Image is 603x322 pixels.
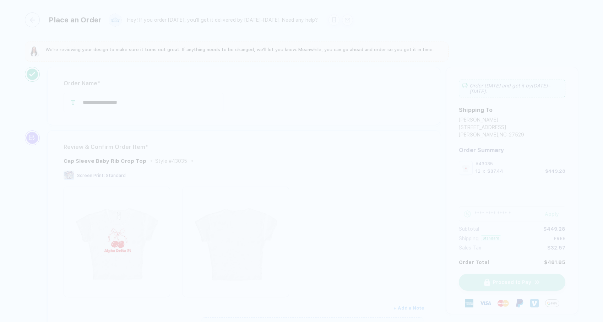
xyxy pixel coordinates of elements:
div: Hey! If you order [DATE], you'll get it delivered by [DATE]–[DATE]. Need any help? [127,17,318,23]
img: Screen Print [64,171,74,180]
div: x [482,168,486,174]
div: Order Name [64,78,424,89]
div: $37.44 [487,168,503,174]
div: [PERSON_NAME] , NC - 27529 [459,132,524,139]
img: Venmo [530,299,539,307]
div: Shipping To [459,107,493,113]
img: sophie [29,46,40,57]
span: We're reviewing your design to make sure it turns out great. If anything needs to be changed, we'... [45,47,434,52]
button: We're reviewing your design to make sure it turns out great. If anything needs to be changed, we'... [29,46,434,57]
img: bbaed6fb-73b3-4b2a-8f4c-c5e266b2b33b_nt_front_1751317255222.jpg [67,190,167,290]
div: $449.28 [545,168,565,174]
div: $32.57 [547,245,565,251]
div: Order Total [459,259,489,265]
div: 12 [476,168,480,174]
div: Order Summary [459,147,565,154]
img: GPay [545,296,559,310]
div: Order [DATE] and get it by [DATE]–[DATE] . [459,80,565,97]
div: Shipping [459,236,479,241]
div: Sales Tax [459,245,481,251]
div: $449.28 [543,226,565,232]
img: bbaed6fb-73b3-4b2a-8f4c-c5e266b2b33b_nt_front_1751317255222.jpg [461,163,471,173]
img: master-card [498,297,509,309]
div: $481.85 [544,259,565,265]
div: Apply [545,211,565,217]
span: Standard [106,173,126,178]
div: Place an Order [49,16,102,24]
div: [PERSON_NAME] [459,117,524,124]
span: + Add a Note [393,305,424,311]
div: Subtotal [459,226,479,232]
div: FREE [554,236,565,241]
div: Review & Confirm Order Item [64,141,424,153]
img: bbaed6fb-73b3-4b2a-8f4c-c5e266b2b33b_nt_back_1751317255224.jpg [186,190,286,290]
img: user profile [109,14,121,26]
img: express [465,299,473,307]
div: Cap Sleeve Baby Rib Crop Top [64,158,146,164]
button: + Add a Note [393,302,424,314]
div: Style # 43035 [155,158,187,164]
button: Apply [536,206,565,221]
img: visa [480,297,491,309]
img: Paypal [515,299,524,307]
span: Screen Print : [77,173,105,178]
div: [STREET_ADDRESS] [459,124,524,132]
div: #43035 [476,161,565,166]
div: Standard [481,235,501,241]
